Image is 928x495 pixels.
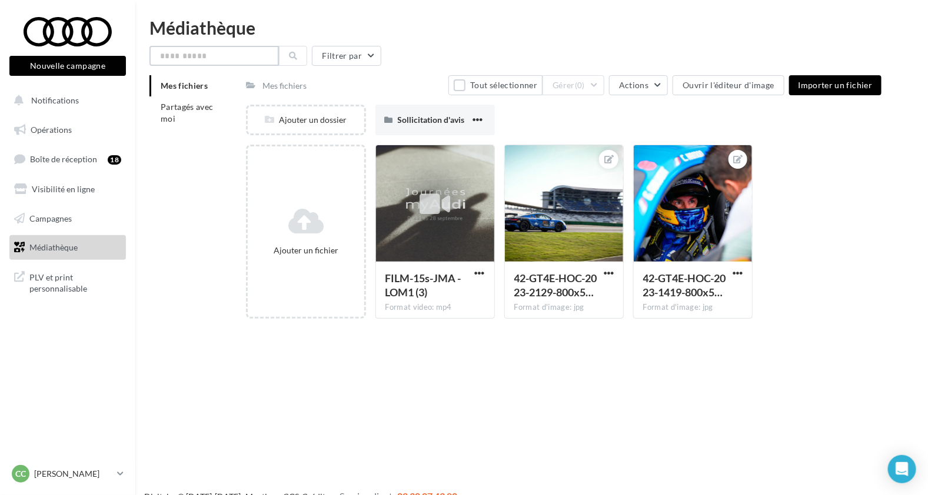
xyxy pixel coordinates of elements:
[673,75,784,95] button: Ouvrir l'éditeur d'image
[789,75,882,95] button: Importer un fichier
[252,245,359,256] div: Ajouter un fichier
[385,302,485,313] div: Format video: mp4
[7,206,128,231] a: Campagnes
[7,118,128,142] a: Opérations
[161,102,214,123] span: Partagés avec moi
[398,115,465,125] span: Sollicitation d'avis
[29,213,72,223] span: Campagnes
[514,272,597,299] span: 42-GT4E-HOC-2023-2129-800x534
[262,80,307,92] div: Mes fichiers
[32,184,95,194] span: Visibilité en ligne
[29,269,121,295] span: PLV et print personnalisable
[312,46,381,66] button: Filtrer par
[149,19,914,36] div: Médiathèque
[30,154,97,164] span: Boîte de réception
[7,88,124,113] button: Notifications
[7,177,128,202] a: Visibilité en ligne
[385,272,461,299] span: FILM-15s-JMA - LOM1 (3)
[9,463,126,485] a: Cc [PERSON_NAME]
[7,235,128,260] a: Médiathèque
[108,155,121,165] div: 18
[29,242,78,252] span: Médiathèque
[643,302,743,313] div: Format d'image: jpg
[609,75,668,95] button: Actions
[575,81,585,90] span: (0)
[7,146,128,172] a: Boîte de réception18
[619,80,648,90] span: Actions
[448,75,543,95] button: Tout sélectionner
[888,455,916,483] div: Open Intercom Messenger
[248,114,364,126] div: Ajouter un dossier
[9,56,126,76] button: Nouvelle campagne
[15,468,26,480] span: Cc
[31,125,72,135] span: Opérations
[34,468,112,480] p: [PERSON_NAME]
[31,95,79,105] span: Notifications
[543,75,604,95] button: Gérer(0)
[643,272,726,299] span: 42-GT4E-HOC-2023-1419-800x533
[7,265,128,299] a: PLV et print personnalisable
[799,80,873,90] span: Importer un fichier
[161,81,208,91] span: Mes fichiers
[514,302,614,313] div: Format d'image: jpg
